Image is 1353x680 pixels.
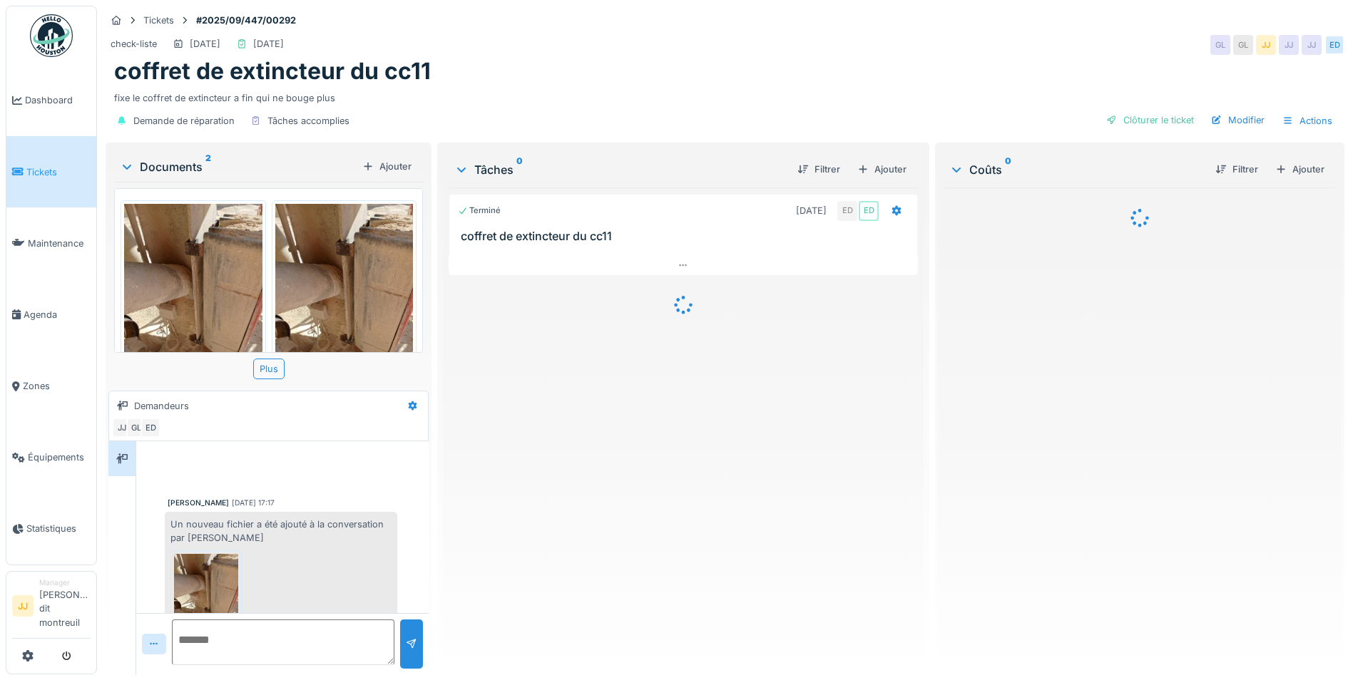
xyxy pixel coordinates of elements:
div: Ajouter [357,157,417,176]
div: JJ [112,418,132,438]
div: Clôturer le ticket [1101,110,1200,130]
div: [DATE] [253,37,284,51]
a: Zones [6,351,96,422]
li: [PERSON_NAME] dit montreuil [39,577,91,635]
div: ED [837,201,857,221]
sup: 0 [1005,161,1011,178]
div: Filtrer [1210,160,1264,179]
a: Dashboard [6,65,96,136]
div: Manager [39,577,91,588]
div: Tâches [454,161,786,178]
div: JJ [1279,35,1299,55]
a: Équipements [6,422,96,493]
img: Badge_color-CXgf-gQk.svg [30,14,73,57]
strong: #2025/09/447/00292 [190,14,302,27]
div: Documents [120,158,357,175]
img: iy0cbe4qqttbex4p4tuksomnek55 [174,554,238,625]
div: GL [1210,35,1230,55]
div: Tickets [143,14,174,27]
sup: 2 [205,158,211,175]
div: Ajouter [852,160,912,179]
div: Coûts [949,161,1204,178]
div: GL [1233,35,1253,55]
div: Un nouveau fichier a été ajouté à la conversation par [PERSON_NAME] [165,512,397,654]
div: ED [141,418,160,438]
img: iy0cbe4qqttbex4p4tuksomnek55 [124,204,262,388]
div: JJ [1256,35,1276,55]
span: Tickets [26,165,91,179]
div: Modifier [1205,110,1270,130]
sup: 0 [516,161,523,178]
div: fixe le coffret de extincteur a fin qui ne bouge plus [114,86,1336,105]
div: Ajouter [1270,160,1330,179]
a: Agenda [6,279,96,350]
span: Statistiques [26,522,91,535]
h1: coffret de extincteur du cc11 [114,58,431,85]
span: Maintenance [28,237,91,250]
div: Demandeurs [134,399,189,413]
div: Filtrer [792,160,846,179]
span: Zones [23,379,91,393]
a: Statistiques [6,493,96,565]
div: [PERSON_NAME] [168,498,229,508]
span: Équipements [28,450,91,464]
div: Plus [253,359,285,379]
a: JJ Manager[PERSON_NAME] dit montreuil [12,577,91,639]
a: Maintenance [6,207,96,279]
div: Terminé [458,205,501,217]
div: [DATE] 17:17 [232,498,275,508]
a: Tickets [6,136,96,207]
div: check-liste [111,37,157,51]
span: Dashboard [25,93,91,107]
li: JJ [12,595,34,617]
div: ED [859,201,879,221]
div: GL [126,418,146,438]
div: JJ [1302,35,1322,55]
span: Agenda [24,308,91,321]
img: bu69rqbayw1g4e680nh3d3rrmd8y [275,204,414,388]
div: Actions [1276,110,1339,131]
div: [DATE] [796,204,827,217]
div: Demande de réparation [133,114,235,128]
h3: coffret de extincteur du cc11 [461,230,912,243]
div: ED [1324,35,1344,55]
div: Tâches accomplies [267,114,349,128]
div: [DATE] [190,37,220,51]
